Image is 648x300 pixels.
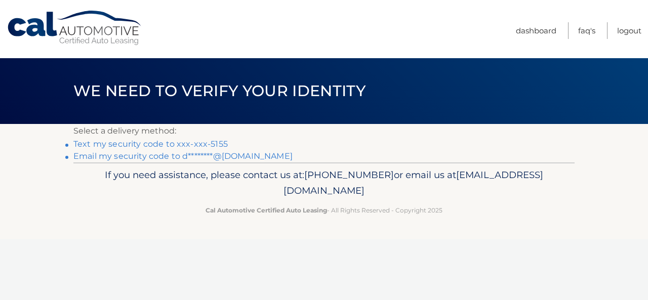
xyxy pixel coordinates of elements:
[73,124,575,138] p: Select a delivery method:
[206,206,327,214] strong: Cal Automotive Certified Auto Leasing
[80,167,568,199] p: If you need assistance, please contact us at: or email us at
[578,22,595,39] a: FAQ's
[73,151,293,161] a: Email my security code to d********@[DOMAIN_NAME]
[516,22,556,39] a: Dashboard
[80,205,568,216] p: - All Rights Reserved - Copyright 2025
[73,139,228,149] a: Text my security code to xxx-xxx-5155
[617,22,641,39] a: Logout
[73,81,366,100] span: We need to verify your identity
[304,169,394,181] span: [PHONE_NUMBER]
[7,10,143,46] a: Cal Automotive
